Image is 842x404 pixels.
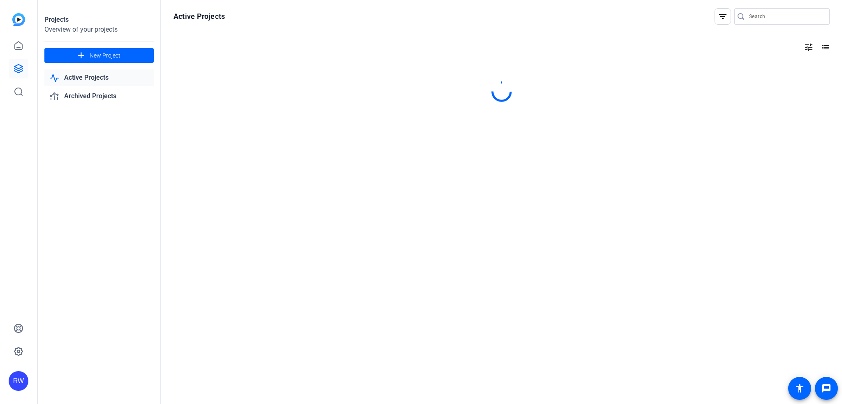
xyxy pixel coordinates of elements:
[795,383,805,393] mat-icon: accessibility
[173,12,225,21] h1: Active Projects
[44,48,154,63] button: New Project
[44,25,154,35] div: Overview of your projects
[718,12,728,21] mat-icon: filter_list
[804,42,814,52] mat-icon: tune
[44,69,154,86] a: Active Projects
[749,12,823,21] input: Search
[820,42,830,52] mat-icon: list
[44,15,154,25] div: Projects
[44,88,154,105] a: Archived Projects
[90,51,120,60] span: New Project
[12,13,25,26] img: blue-gradient.svg
[76,51,86,61] mat-icon: add
[9,371,28,391] div: RW
[821,383,831,393] mat-icon: message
